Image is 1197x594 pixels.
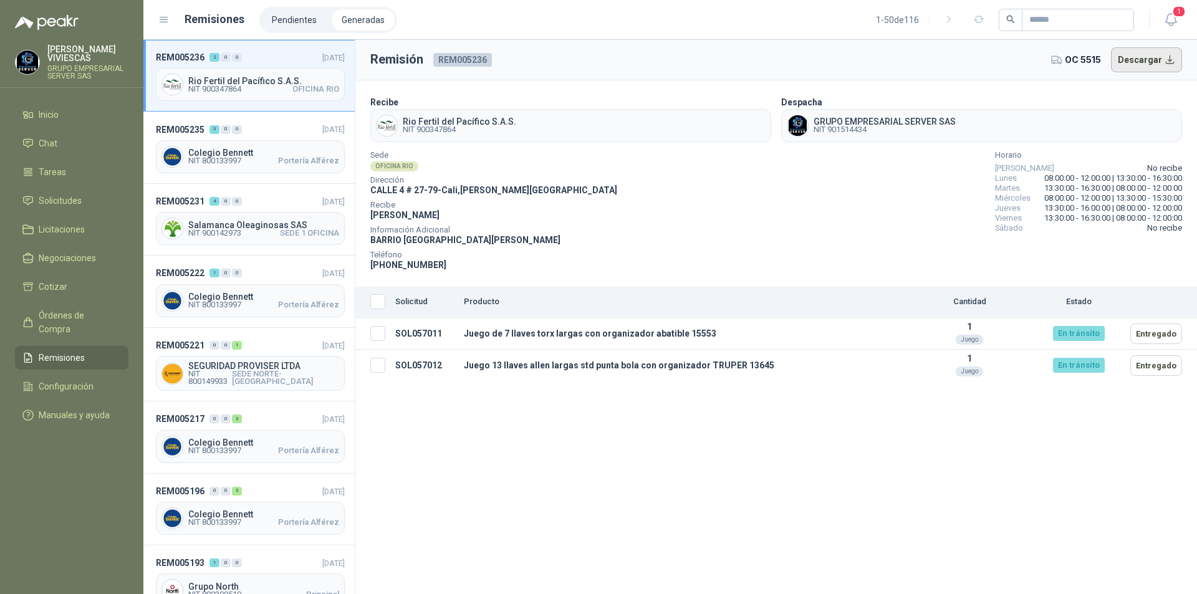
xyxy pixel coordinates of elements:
span: NIT 800133997 [188,157,241,165]
span: Solicitudes [39,194,82,208]
div: OFICINA RIO [370,161,418,171]
span: Inicio [39,108,59,122]
td: En tránsito [1032,318,1125,350]
p: [PERSON_NAME] VIVIESCAS [47,45,128,62]
span: Portería Alférez [278,447,339,454]
a: Remisiones [15,346,128,370]
span: Tareas [39,165,66,179]
img: Company Logo [162,290,183,311]
a: Generadas [332,9,395,31]
span: Configuración [39,380,94,393]
span: Colegio Bennett [188,292,339,301]
div: 0 [221,414,231,423]
span: REM005193 [156,556,204,570]
div: 0 [232,269,242,277]
span: REM005217 [156,412,204,426]
span: Portería Alférez [278,519,339,526]
a: REM005222100[DATE] Company LogoColegio BennettNIT 800133997Portería Alférez [143,256,355,327]
div: 0 [209,341,219,350]
a: Chat [15,132,128,155]
td: Juego de 7 llaves torx largas con organizador abatible 15553 [459,318,907,350]
span: NIT 800133997 [188,301,241,309]
span: REM005235 [156,123,204,137]
span: Horario [995,152,1182,158]
div: 1 [232,341,242,350]
span: [DATE] [322,341,345,350]
span: Martes [995,183,1020,193]
div: 0 [232,125,242,134]
span: [DATE] [322,269,345,278]
span: Salamanca Oleaginosas SAS [188,221,339,229]
p: 1 [912,353,1027,363]
span: BARRIO [GEOGRAPHIC_DATA][PERSON_NAME] [370,235,560,245]
span: Chat [39,137,57,150]
li: Pendientes [262,9,327,31]
span: Miércoles [995,193,1031,203]
span: Cotizar [39,280,67,294]
a: REM005231400[DATE] Company LogoSalamanca Oleaginosas SASNIT 900142973SEDE 1 OFICINA [143,184,355,256]
span: Dirección [370,177,617,183]
span: [PERSON_NAME] [995,163,1054,173]
button: 1 [1160,9,1182,31]
div: 0 [221,341,231,350]
div: 0 [232,53,242,62]
th: Estado [1032,287,1125,318]
div: 3 [232,414,242,423]
span: Información Adicional [370,227,617,233]
span: 08:00:00 - 12:00:00 | 13:30:00 - 15:30:00 [1044,193,1182,203]
th: Producto [459,287,907,318]
span: 1 [1172,6,1186,17]
span: NIT 800149933 [188,370,232,385]
span: SEDE NORTE-[GEOGRAPHIC_DATA] [232,370,339,385]
img: Company Logo [162,436,183,457]
span: [DATE] [322,558,345,568]
span: Rio Fertil del Pacífico S.A.S. [188,77,339,85]
img: Company Logo [162,74,183,95]
a: Licitaciones [15,218,128,241]
span: SEGURIDAD PROVISER LTDA [188,362,339,370]
span: Grupo North [188,582,339,591]
span: REM005222 [156,266,204,280]
div: 0 [232,558,242,567]
a: Tareas [15,160,128,184]
span: Negociaciones [39,251,96,265]
b: Recibe [370,97,398,107]
span: 08:00:00 - 12:00:00 | 13:30:00 - 16:30:00 [1044,173,1182,183]
div: 0 [209,414,219,423]
button: Entregado [1130,355,1182,376]
p: GRUPO EMPRESARIAL SERVER SAS [47,65,128,80]
span: 13:30:00 - 16:00:00 | 08:00:00 - 12:00:00 [1044,203,1182,213]
td: SOL057011 [390,318,459,350]
span: Sábado [995,223,1023,233]
p: 1 [912,322,1027,332]
button: Descargar [1111,47,1183,72]
span: NIT 901514434 [814,126,956,133]
a: REM005217003[DATE] Company LogoColegio BennettNIT 800133997Portería Alférez [143,401,355,473]
td: SOL057012 [390,350,459,381]
a: Solicitudes [15,189,128,213]
span: NIT 800133997 [188,519,241,526]
span: [PHONE_NUMBER] [370,260,446,270]
td: En tránsito [1032,350,1125,381]
div: 4 [209,197,219,206]
div: 0 [221,125,231,134]
a: Órdenes de Compra [15,304,128,341]
span: Teléfono [370,252,617,258]
div: 0 [221,269,231,277]
div: 0 [221,197,231,206]
span: Colegio Bennett [188,438,339,447]
span: [DATE] [322,197,345,206]
span: [DATE] [322,53,345,62]
span: OFICINA RIO [292,85,339,93]
div: Juego [956,366,983,376]
span: 13:30:00 - 16:30:00 | 08:00:00 - 12:00:00 [1044,213,1182,223]
span: Viernes [995,213,1022,223]
span: NIT 900347864 [403,126,516,133]
a: Inicio [15,103,128,127]
div: 0 [221,487,231,496]
span: REM005221 [156,338,204,352]
span: REM005196 [156,484,204,498]
a: REM005221001[DATE] Company LogoSEGURIDAD PROVISER LTDANIT 800149933SEDE NORTE-[GEOGRAPHIC_DATA] [143,328,355,401]
th: Solicitud [390,287,459,318]
div: 0 [232,197,242,206]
